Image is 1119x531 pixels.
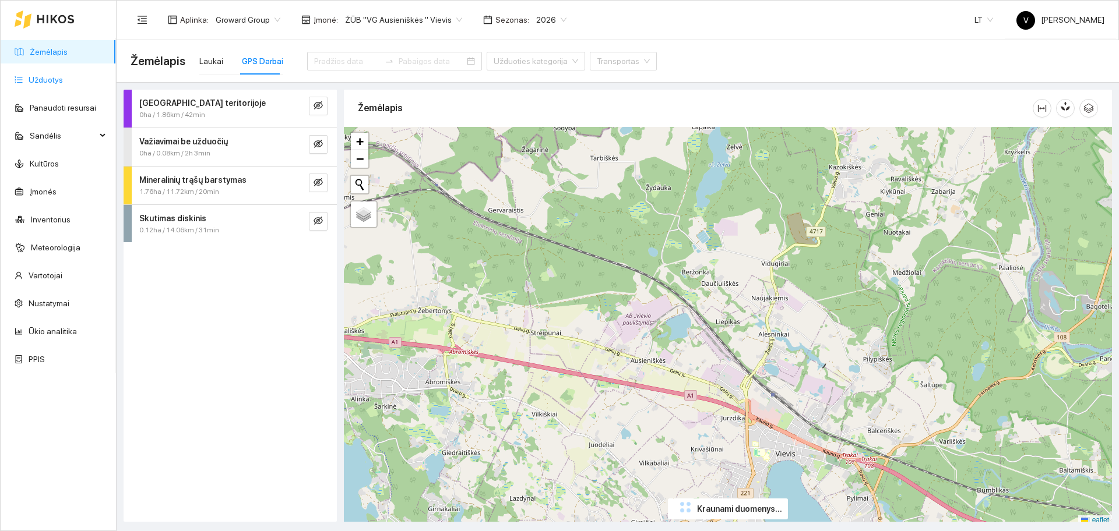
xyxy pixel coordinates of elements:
span: eye-invisible [314,216,323,227]
span: − [356,151,364,166]
a: Įmonės [30,187,57,196]
a: Vartotojai [29,271,62,280]
span: shop [301,15,311,24]
div: Laukai [199,55,223,68]
span: eye-invisible [314,178,323,189]
div: Skutimas diskinis0.12ha / 14.06km / 31mineye-invisible [124,205,337,243]
a: Zoom out [351,150,368,168]
span: to [385,56,394,66]
span: 0ha / 0.08km / 2h 3min [139,148,210,159]
a: Žemėlapis [30,47,68,56]
span: LT [974,11,993,29]
strong: Mineralinių trąšų barstymas [139,175,247,185]
a: PPIS [29,355,45,364]
span: [PERSON_NAME] [1016,15,1104,24]
a: Užduotys [29,75,63,84]
span: 1.76ha / 11.72km / 20min [139,186,219,197]
button: eye-invisible [309,212,328,231]
span: Įmonė : [314,13,338,26]
button: menu-fold [131,8,154,31]
span: swap-right [385,56,394,66]
a: Nustatymai [29,299,69,308]
a: Ūkio analitika [29,327,77,336]
button: column-width [1033,99,1051,118]
strong: Važiavimai be užduočių [139,137,228,146]
span: column-width [1033,104,1051,113]
span: layout [168,15,177,24]
span: + [356,134,364,148]
span: Groward Group [216,11,280,29]
strong: Skutimas diskinis [139,214,206,223]
button: eye-invisible [309,97,328,115]
a: Panaudoti resursai [30,103,96,112]
input: Pradžios data [314,55,380,68]
div: Važiavimai be užduočių0ha / 0.08km / 2h 3mineye-invisible [124,128,337,166]
span: V [1023,11,1029,30]
button: eye-invisible [309,135,328,154]
a: Meteorologija [31,243,80,252]
span: eye-invisible [314,139,323,150]
span: Sandėlis [30,124,96,147]
span: Žemėlapis [131,52,185,70]
button: Initiate a new search [351,176,368,193]
span: menu-fold [137,15,147,25]
span: 2026 [536,11,566,29]
span: eye-invisible [314,101,323,112]
div: [GEOGRAPHIC_DATA] teritorijoje0ha / 1.86km / 42mineye-invisible [124,90,337,128]
a: Inventorius [31,215,71,224]
span: ŽŪB "VG Ausieniškės " Vievis [345,11,462,29]
span: calendar [483,15,492,24]
span: Kraunami duomenys... [697,502,782,515]
a: Leaflet [1081,516,1109,524]
input: Pabaigos data [399,55,465,68]
span: 0.12ha / 14.06km / 31min [139,225,219,236]
div: Mineralinių trąšų barstymas1.76ha / 11.72km / 20mineye-invisible [124,167,337,204]
a: Kultūros [30,159,59,168]
button: eye-invisible [309,174,328,192]
a: Zoom in [351,133,368,150]
span: 0ha / 1.86km / 42min [139,109,205,121]
span: Sezonas : [495,13,529,26]
a: Layers [351,201,376,227]
div: GPS Darbai [242,55,283,68]
span: Aplinka : [180,13,209,26]
strong: [GEOGRAPHIC_DATA] teritorijoje [139,98,266,108]
div: Žemėlapis [358,91,1033,125]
